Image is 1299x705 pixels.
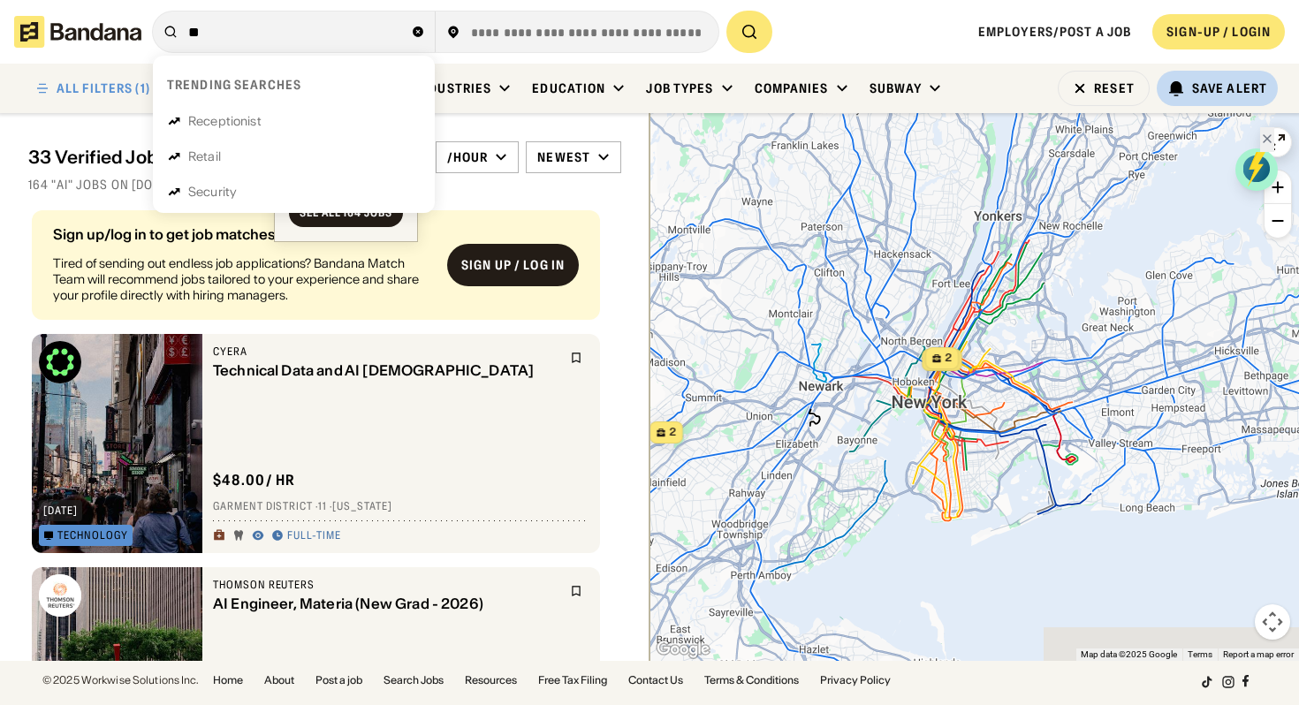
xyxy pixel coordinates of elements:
div: Job Types [646,80,713,96]
div: Sign up / Log in [461,257,565,273]
div: Sign up/log in to get job matches [53,227,433,241]
a: Terms (opens in new tab) [1188,649,1212,659]
img: Google [654,638,712,661]
a: Employers/Post a job [978,24,1131,40]
div: Retail [188,150,221,163]
div: Industries [415,80,491,96]
div: Security [188,186,237,198]
div: 164 "AI" jobs on [DOMAIN_NAME] [28,177,621,193]
div: Tired of sending out endless job applications? Bandana Match Team will recommend jobs tailored to... [53,255,433,304]
a: Resources [465,675,517,686]
a: Home [213,675,243,686]
a: About [264,675,294,686]
div: /hour [447,149,489,165]
a: Terms & Conditions [704,675,799,686]
div: Technology [57,530,128,541]
div: [DATE] [43,505,78,516]
div: 33 Verified Jobs [28,147,397,168]
span: Map data ©2025 Google [1081,649,1177,659]
div: ALL FILTERS (1) [57,82,150,95]
div: Education [532,80,605,96]
a: Privacy Policy [820,675,891,686]
a: Search Jobs [384,675,444,686]
div: © 2025 Workwise Solutions Inc. [42,675,199,686]
div: SIGN-UP / LOGIN [1166,24,1271,40]
a: Post a job [315,675,362,686]
div: AI Engineer, Materia (New Grad - 2026) [213,595,559,612]
div: Reset [1094,82,1135,95]
a: Report a map error [1223,649,1294,659]
div: Companies [755,80,829,96]
div: Receptionist [188,115,262,127]
div: Save Alert [1192,80,1267,96]
span: 2 [669,425,676,440]
button: Map camera controls [1255,604,1290,640]
a: Open this area in Google Maps (opens a new window) [654,638,712,661]
a: Contact Us [628,675,683,686]
div: grid [28,203,621,661]
div: Full-time [287,529,341,543]
div: Technical Data and AI [DEMOGRAPHIC_DATA] [213,362,559,379]
div: Garment District · 11 · [US_STATE] [213,500,589,514]
img: Bandana logotype [14,16,141,48]
div: Subway [870,80,923,96]
img: Cyera logo [39,341,81,383]
span: 2 [945,351,952,366]
img: Thomson Reuters logo [39,574,81,617]
div: Trending searches [167,77,301,93]
div: Cyera [213,345,559,359]
div: $ 48.00 / hr [213,471,296,489]
div: Newest [537,149,590,165]
div: Thomson Reuters [213,578,559,592]
a: Free Tax Filing [538,675,607,686]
